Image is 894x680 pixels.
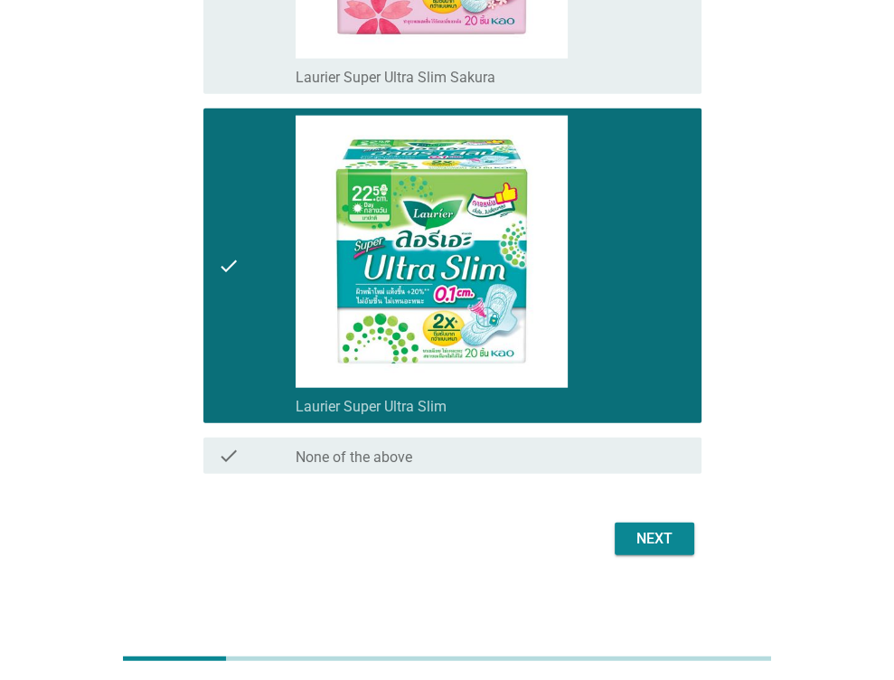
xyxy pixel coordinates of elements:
[218,445,240,467] i: check
[629,528,680,550] div: Next
[296,449,412,467] label: None of the above
[218,116,240,416] i: check
[296,116,568,388] img: 6bd75999-55f3-43dd-8cdb-a45b8cc376d8-LSSG-22.5-20-pcs-F.jpg
[296,398,447,416] label: Laurier Super Ultra Slim
[296,69,495,87] label: Laurier Super Ultra Slim Sakura
[615,523,694,555] button: Next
